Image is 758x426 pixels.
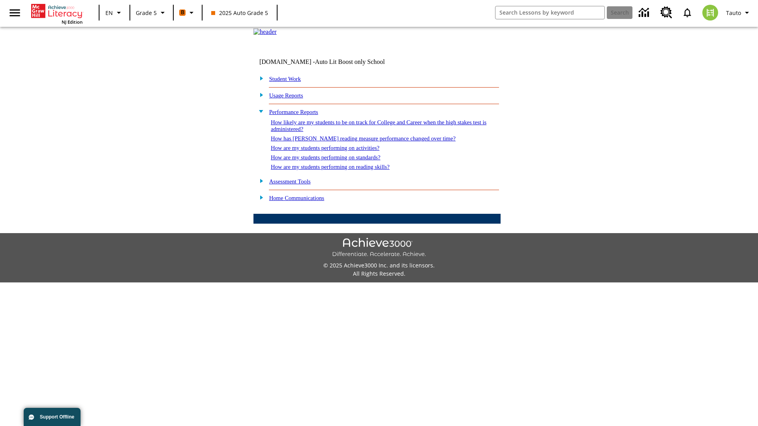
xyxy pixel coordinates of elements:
img: plus.gif [255,194,264,201]
a: How likely are my students to be on track for College and Career when the high stakes test is adm... [271,119,486,132]
span: 2025 Auto Grade 5 [211,9,268,17]
a: How has [PERSON_NAME] reading measure performance changed over time? [271,135,456,142]
button: Profile/Settings [723,6,755,20]
td: [DOMAIN_NAME] - [259,58,405,65]
nobr: Auto Lit Boost only School [315,58,385,65]
a: Home Communications [269,195,325,201]
button: Support Offline [24,408,81,426]
span: Support Offline [40,414,74,420]
span: Tauto [726,9,741,17]
span: Grade 5 [136,9,157,17]
a: Assessment Tools [269,178,311,185]
span: NJ Edition [62,19,83,25]
a: Performance Reports [269,109,318,115]
img: header [253,28,277,35]
img: plus.gif [255,91,264,98]
button: Grade: Grade 5, Select a grade [133,6,171,20]
input: search field [495,6,604,19]
a: Resource Center, Will open in new tab [656,2,677,23]
img: minus.gif [255,108,264,115]
span: EN [105,9,113,17]
button: Select a new avatar [698,2,723,23]
span: B [181,7,184,17]
a: Usage Reports [269,92,303,99]
img: Achieve3000 Differentiate Accelerate Achieve [332,238,426,258]
a: How are my students performing on activities? [271,145,379,151]
button: Language: EN, Select a language [102,6,127,20]
a: How are my students performing on reading skills? [271,164,390,170]
div: Home [31,2,83,25]
button: Open side menu [3,1,26,24]
img: avatar image [702,5,718,21]
img: plus.gif [255,75,264,82]
a: Notifications [677,2,698,23]
a: How are my students performing on standards? [271,154,381,161]
button: Boost Class color is orange. Change class color [176,6,199,20]
a: Student Work [269,76,301,82]
a: Data Center [634,2,656,24]
img: plus.gif [255,177,264,184]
